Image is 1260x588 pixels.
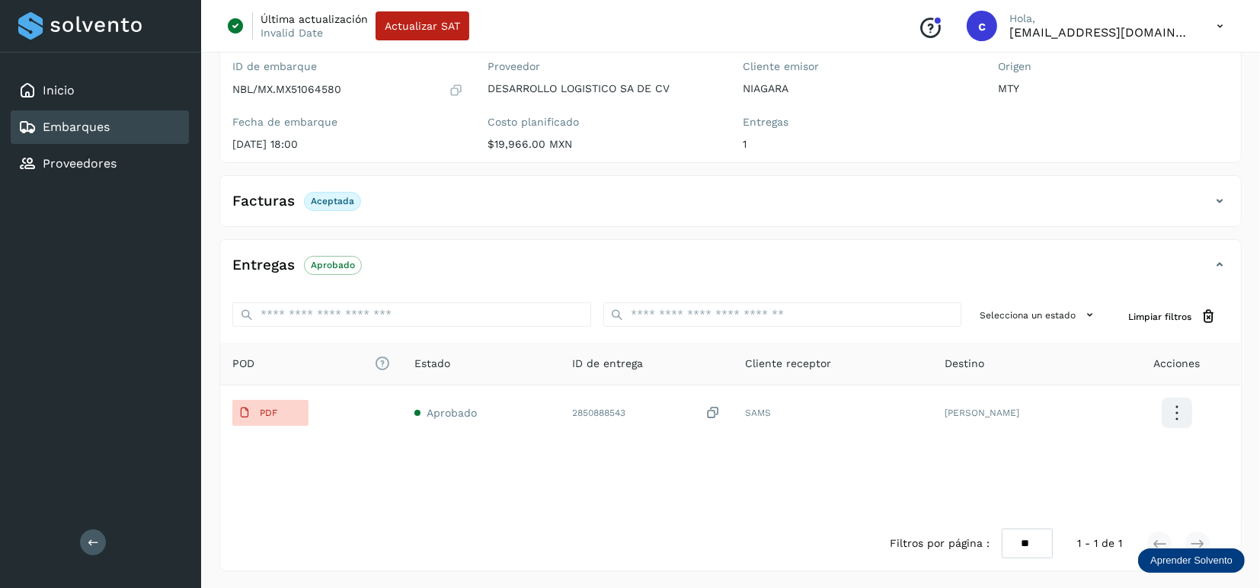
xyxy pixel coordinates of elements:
h4: Entregas [232,257,295,274]
button: Limpiar filtros [1116,302,1229,331]
div: Aprender Solvento [1138,548,1245,573]
label: Costo planificado [488,116,718,129]
p: DESARROLLO LOGISTICO SA DE CV [488,82,718,95]
span: 1 - 1 de 1 [1077,535,1122,551]
span: Aprobado [427,407,477,419]
span: Destino [945,356,985,372]
div: Proveedores [11,147,189,181]
span: Acciones [1153,356,1200,372]
div: Embarques [11,110,189,144]
a: Embarques [43,120,110,134]
span: Limpiar filtros [1128,310,1191,324]
div: 2850888543 [572,405,721,421]
label: Origen [998,60,1229,73]
p: 1 [743,138,974,151]
td: SAMS [733,385,933,440]
label: ID de embarque [232,60,463,73]
div: Inicio [11,74,189,107]
label: Cliente emisor [743,60,974,73]
div: FacturasAceptada [220,188,1241,226]
p: Hola, [1009,12,1192,25]
p: [DATE] 18:00 [232,138,463,151]
p: NBL/MX.MX51064580 [232,83,341,96]
span: Actualizar SAT [385,21,460,31]
p: Última actualización [261,12,368,26]
p: MTY [998,82,1229,95]
p: $19,966.00 MXN [488,138,718,151]
label: Entregas [743,116,974,129]
label: Proveedor [488,60,718,73]
span: Estado [414,356,450,372]
p: Aceptada [311,196,354,206]
p: Aprender Solvento [1150,554,1233,567]
p: PDF [260,407,277,418]
p: cavila@niagarawater.com [1009,25,1192,40]
a: Inicio [43,83,75,97]
a: Proveedores [43,156,117,171]
p: Invalid Date [261,26,323,40]
span: Cliente receptor [745,356,831,372]
button: Actualizar SAT [376,11,469,40]
button: PDF [232,400,309,426]
td: [PERSON_NAME] [933,385,1113,440]
span: POD [232,356,390,372]
label: Fecha de embarque [232,116,463,129]
span: Filtros por página : [890,535,990,551]
span: ID de entrega [572,356,643,372]
p: NIAGARA [743,82,974,95]
div: EntregasAprobado [220,252,1241,290]
p: Aprobado [311,260,355,270]
h4: Facturas [232,193,295,210]
button: Selecciona un estado [974,302,1104,328]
